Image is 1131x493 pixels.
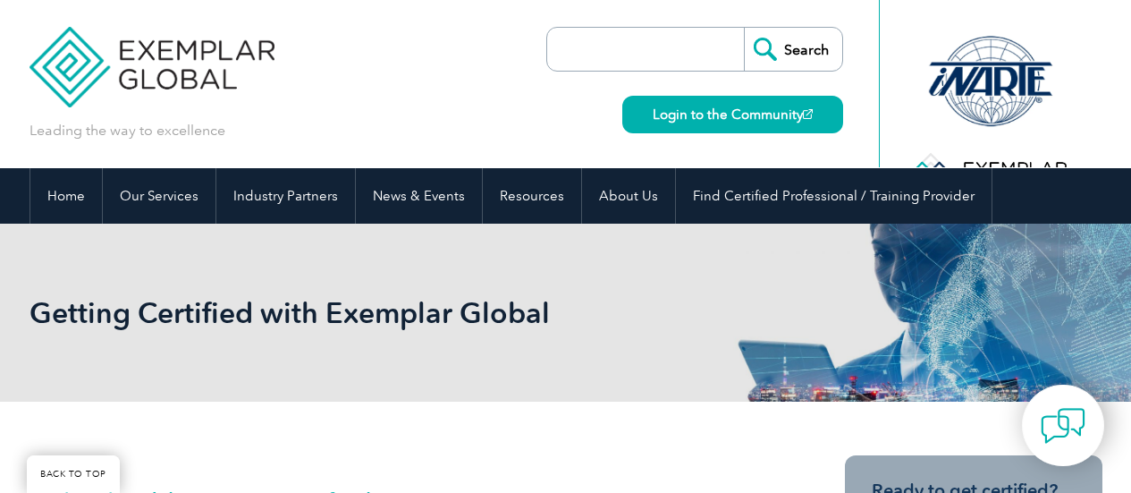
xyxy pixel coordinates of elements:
[30,121,225,140] p: Leading the way to excellence
[30,295,716,330] h1: Getting Certified with Exemplar Global
[582,168,675,224] a: About Us
[803,109,813,119] img: open_square.png
[216,168,355,224] a: Industry Partners
[676,168,992,224] a: Find Certified Professional / Training Provider
[744,28,842,71] input: Search
[27,455,120,493] a: BACK TO TOP
[356,168,482,224] a: News & Events
[30,168,102,224] a: Home
[1041,404,1085,448] img: contact-chat.png
[622,96,843,133] a: Login to the Community
[483,168,581,224] a: Resources
[103,168,215,224] a: Our Services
